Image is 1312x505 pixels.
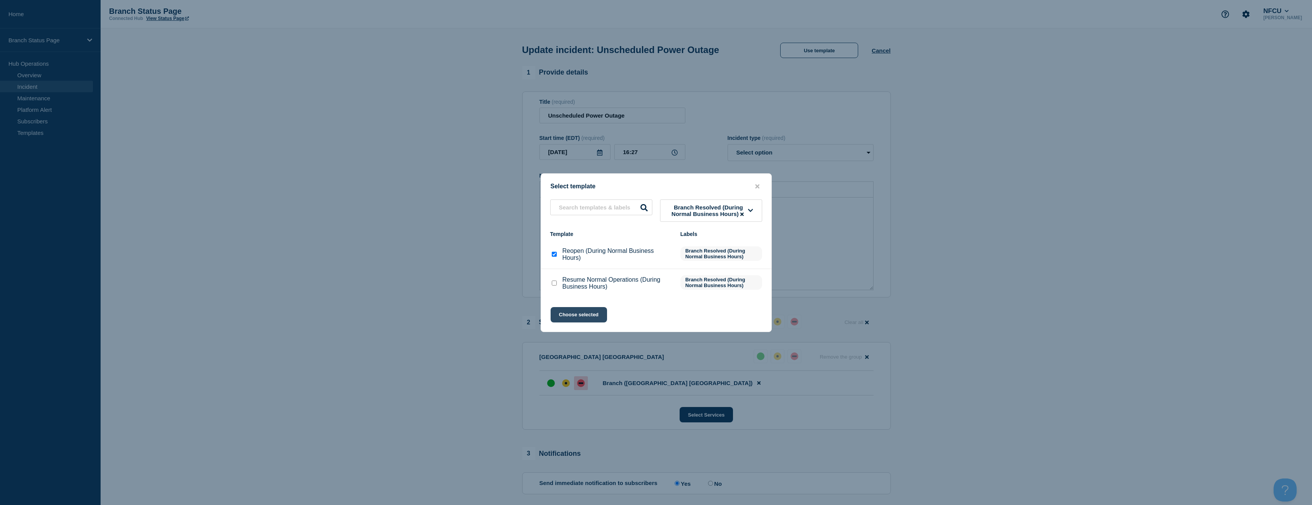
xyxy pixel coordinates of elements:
[680,231,762,237] div: Labels
[550,199,652,215] input: Search templates & labels
[563,248,673,261] p: Reopen (During Normal Business Hours)
[552,252,557,257] input: Reopen (During Normal Business Hours) checkbox
[551,307,607,322] button: Choose selected
[563,276,673,290] p: Resume Normal Operations (During Business Hours)
[552,281,557,286] input: Resume Normal Operations (During Business Hours) checkbox
[753,183,762,190] button: close button
[680,246,762,261] span: Branch Resolved (During Normal Business Hours)
[680,275,762,290] span: Branch Resolved (During Normal Business Hours)
[550,231,673,237] div: Template
[669,204,748,217] span: Branch Resolved (During Normal Business Hours)
[660,199,762,222] button: Branch Resolved (During Normal Business Hours)
[541,183,771,190] div: Select template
